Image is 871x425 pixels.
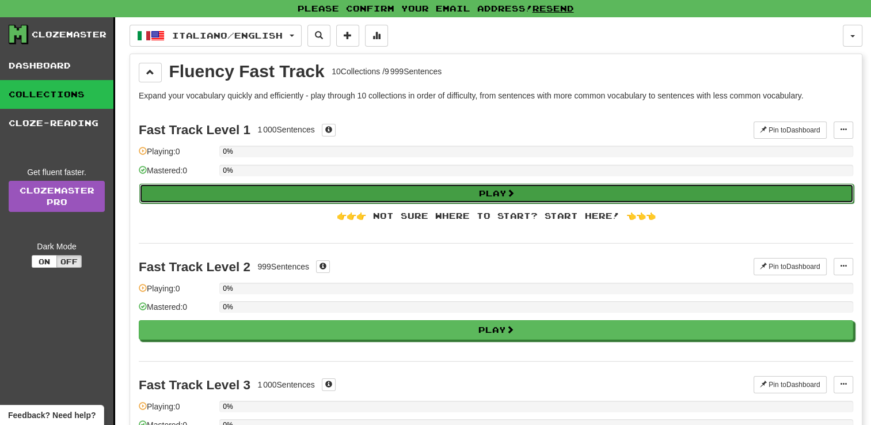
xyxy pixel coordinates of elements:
div: Mastered: 0 [139,301,214,320]
div: Dark Mode [9,241,105,252]
div: 1 000 Sentences [257,379,314,390]
button: Off [56,255,82,268]
div: Playing: 0 [139,283,214,302]
button: On [32,255,57,268]
button: Pin toDashboard [754,258,827,275]
div: Playing: 0 [139,146,214,165]
button: More stats [365,25,388,47]
div: Fast Track Level 1 [139,123,250,137]
button: Play [139,184,854,203]
a: ClozemasterPro [9,181,105,212]
div: 1 000 Sentences [257,124,314,135]
span: Open feedback widget [8,409,96,421]
div: Fast Track Level 3 [139,378,250,392]
button: Search sentences [307,25,330,47]
button: Play [139,320,853,340]
div: Playing: 0 [139,401,214,420]
p: Expand your vocabulary quickly and efficiently - play through 10 collections in order of difficul... [139,90,853,101]
div: Fluency Fast Track [169,63,325,80]
div: 👉👉👉 Not sure where to start? Start here! 👈👈👈 [139,210,853,222]
button: Pin toDashboard [754,122,827,139]
button: Add sentence to collection [336,25,359,47]
div: 999 Sentences [257,261,309,272]
button: Pin toDashboard [754,376,827,393]
a: Resend [533,3,574,13]
div: Get fluent faster. [9,166,105,178]
span: Italiano / English [172,31,283,40]
div: Mastered: 0 [139,165,214,184]
div: 10 Collections / 9 999 Sentences [332,66,442,77]
div: Fast Track Level 2 [139,260,250,274]
div: Clozemaster [32,29,107,40]
button: Italiano/English [130,25,302,47]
